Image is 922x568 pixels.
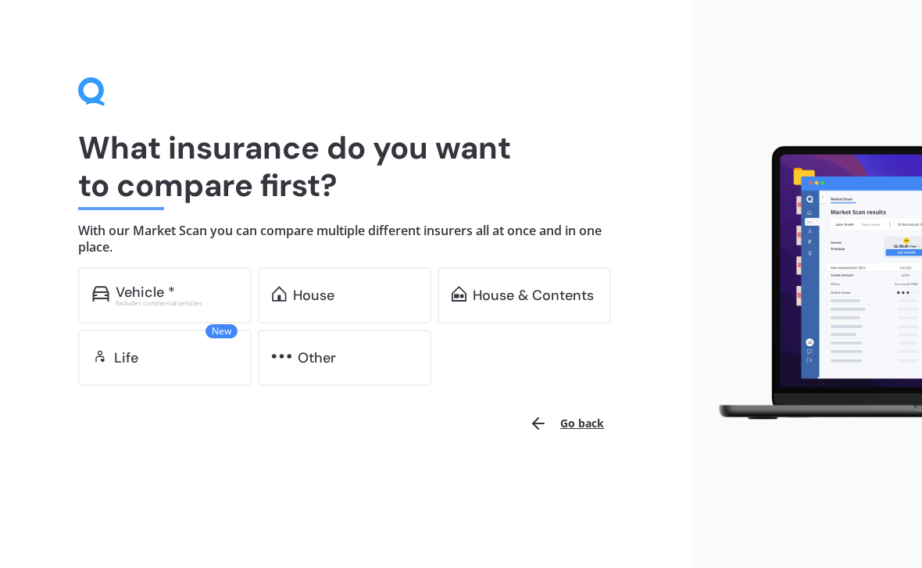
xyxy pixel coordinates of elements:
[298,351,336,366] div: Other
[78,130,613,205] h1: What insurance do you want to compare first?
[116,285,175,301] div: Vehicle *
[116,301,238,307] div: Excludes commercial vehicles
[704,141,922,427] img: laptop.webp
[114,351,138,366] div: Life
[92,349,108,365] img: life.f720d6a2d7cdcd3ad642.svg
[272,287,287,302] img: home.91c183c226a05b4dc763.svg
[452,287,466,302] img: home-and-contents.b802091223b8502ef2dd.svg
[205,325,238,339] span: New
[92,287,109,302] img: car.f15378c7a67c060ca3f3.svg
[293,288,334,304] div: House
[520,405,613,443] button: Go back
[272,349,291,365] img: other.81dba5aafe580aa69f38.svg
[78,223,613,255] h4: With our Market Scan you can compare multiple different insurers all at once and in one place.
[473,288,594,304] div: House & Contents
